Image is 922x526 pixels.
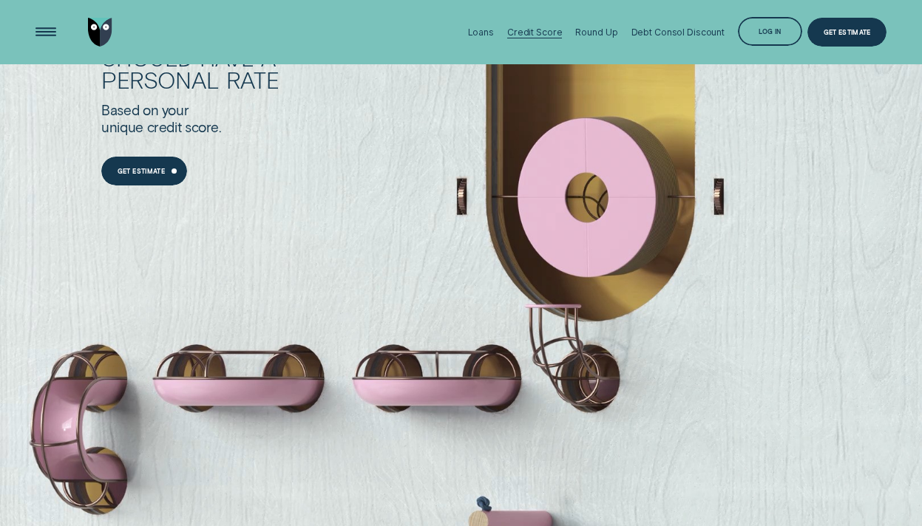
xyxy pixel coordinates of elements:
div: Based [101,101,139,118]
button: Open Menu [32,18,61,47]
div: personal [101,68,219,90]
div: credit [147,118,182,135]
div: your [162,101,189,118]
a: Get Estimate [101,157,187,185]
div: Round Up [575,27,617,38]
div: unique [101,118,143,135]
div: Loans [468,27,494,38]
img: Wisr [88,18,112,47]
div: score. [185,118,222,135]
div: Debt Consol Discount [631,27,725,38]
a: Get Estimate [807,18,887,47]
div: on [143,101,158,118]
div: Credit Score [507,27,563,38]
div: rate [226,68,280,90]
button: Log in [738,17,802,46]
